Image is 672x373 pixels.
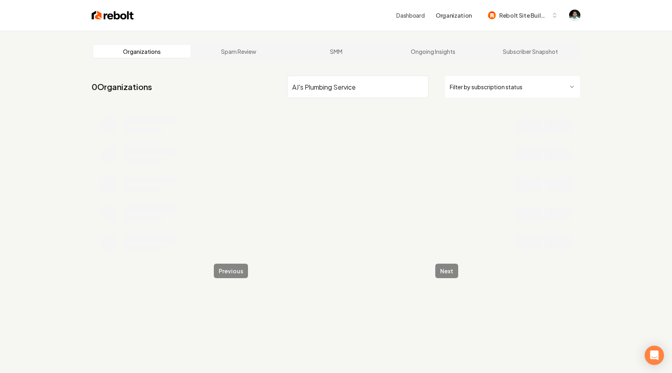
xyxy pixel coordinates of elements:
[499,11,548,20] span: Rebolt Site Builder
[431,8,477,23] button: Organization
[481,45,579,58] a: Subscriber Snapshot
[569,10,580,21] img: Arwin Rahmatpanah
[645,346,664,365] div: Open Intercom Messenger
[385,45,482,58] a: Ongoing Insights
[569,10,580,21] button: Open user button
[287,76,428,98] input: Search by name or ID
[92,81,152,92] a: 0Organizations
[92,10,134,21] img: Rebolt Logo
[93,45,191,58] a: Organizations
[191,45,288,58] a: Spam Review
[287,45,385,58] a: SMM
[488,11,496,19] img: Rebolt Site Builder
[396,11,424,19] a: Dashboard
